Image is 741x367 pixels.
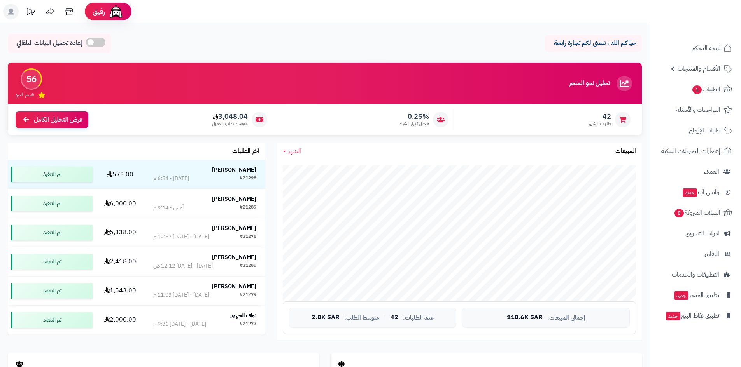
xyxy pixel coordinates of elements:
span: التقارير [704,249,719,259]
div: #21279 [240,291,256,299]
div: تم التنفيذ [11,312,93,328]
strong: [PERSON_NAME] [212,195,256,203]
span: الطلبات [692,84,720,95]
span: عدد الطلبات: [403,315,434,321]
span: الأقسام والمنتجات [678,63,720,74]
p: حياكم الله ، نتمنى لكم تجارة رابحة [550,39,636,48]
img: ai-face.png [108,4,124,19]
div: #21277 [240,320,256,328]
td: 6,000.00 [96,189,145,218]
span: 42 [589,112,611,121]
span: لوحة التحكم [692,43,720,54]
span: 42 [391,314,398,321]
span: السلات المتروكة [674,207,720,218]
div: [DATE] - [DATE] 12:12 ص [153,262,213,270]
div: #21278 [240,233,256,241]
span: جديد [674,291,688,300]
span: أدوات التسويق [685,228,719,239]
span: عرض التحليل الكامل [34,115,82,124]
span: إشعارات التحويلات البنكية [661,146,720,157]
span: طلبات الإرجاع [689,125,720,136]
div: #21289 [240,204,256,212]
span: 118.6K SAR [507,314,543,321]
a: السلات المتروكة8 [655,204,736,222]
span: العملاء [704,166,719,177]
a: الشهر [283,147,301,156]
div: تم التنفيذ [11,254,93,270]
a: تحديثات المنصة [21,4,40,21]
span: متوسط الطلب: [344,315,379,321]
a: عرض التحليل الكامل [16,111,88,128]
div: [DATE] - [DATE] 12:57 م [153,233,209,241]
div: تم التنفيذ [11,167,93,182]
a: العملاء [655,162,736,181]
span: 2.8K SAR [312,314,340,321]
span: الشهر [288,146,301,156]
span: جديد [666,312,680,320]
div: تم التنفيذ [11,196,93,211]
div: [DATE] - [DATE] 11:03 م [153,291,209,299]
span: 8 [674,209,684,217]
span: تطبيق نقاط البيع [665,310,719,321]
h3: آخر الطلبات [232,148,259,155]
a: التقارير [655,245,736,263]
td: 573.00 [96,160,145,189]
strong: نواف الجهني [230,311,256,320]
span: إجمالي المبيعات: [547,315,585,321]
a: المراجعات والأسئلة [655,101,736,119]
strong: [PERSON_NAME] [212,166,256,174]
span: معدل تكرار الشراء [399,120,429,127]
span: تقييم النمو [16,92,34,98]
span: | [384,315,386,320]
td: 1,543.00 [96,277,145,305]
span: متوسط طلب العميل [212,120,248,127]
a: لوحة التحكم [655,39,736,57]
a: تطبيق المتجرجديد [655,286,736,304]
div: تم التنفيذ [11,283,93,299]
span: 3,048.04 [212,112,248,121]
td: 2,000.00 [96,306,145,334]
td: 2,418.00 [96,247,145,276]
strong: [PERSON_NAME] [212,282,256,290]
div: [DATE] - [DATE] 9:36 م [153,320,206,328]
span: تطبيق المتجر [673,290,719,301]
td: 5,338.00 [96,218,145,247]
strong: [PERSON_NAME] [212,253,256,261]
a: طلبات الإرجاع [655,121,736,140]
div: #21298 [240,175,256,183]
span: التطبيقات والخدمات [672,269,719,280]
a: أدوات التسويق [655,224,736,243]
a: وآتس آبجديد [655,183,736,202]
div: [DATE] - 6:54 م [153,175,189,183]
span: جديد [683,188,697,197]
div: تم التنفيذ [11,225,93,240]
span: طلبات الشهر [589,120,611,127]
span: رفيق [93,7,105,16]
strong: [PERSON_NAME] [212,224,256,232]
span: 0.25% [399,112,429,121]
a: الطلبات1 [655,80,736,99]
h3: تحليل نمو المتجر [569,80,610,87]
span: 1 [692,85,702,94]
h3: المبيعات [615,148,636,155]
a: إشعارات التحويلات البنكية [655,142,736,160]
a: التطبيقات والخدمات [655,265,736,284]
span: إعادة تحميل البيانات التلقائي [17,39,82,48]
div: أمس - 9:14 م [153,204,184,212]
div: #21280 [240,262,256,270]
a: تطبيق نقاط البيعجديد [655,306,736,325]
span: المراجعات والأسئلة [676,104,720,115]
span: وآتس آب [682,187,719,198]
